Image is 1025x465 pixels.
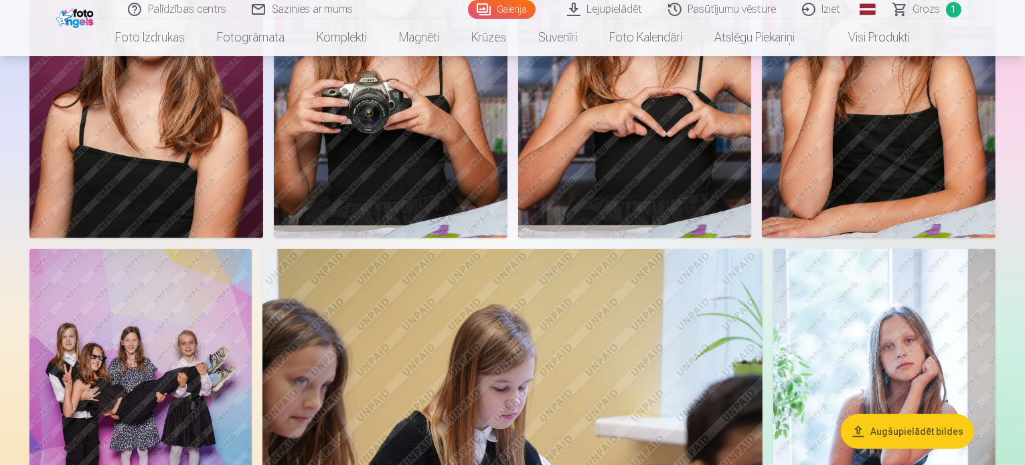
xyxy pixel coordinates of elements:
a: Atslēgu piekariņi [698,19,811,56]
span: Grozs [913,1,941,17]
a: Suvenīri [522,19,593,56]
img: /fa1 [56,5,97,28]
a: Fotogrāmata [201,19,301,56]
a: Foto kalendāri [593,19,698,56]
a: Magnēti [383,19,455,56]
a: Krūzes [455,19,522,56]
button: Augšupielādēt bildes [841,414,974,449]
span: 1 [946,2,961,17]
a: Foto izdrukas [99,19,201,56]
a: Visi produkti [811,19,926,56]
a: Komplekti [301,19,383,56]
